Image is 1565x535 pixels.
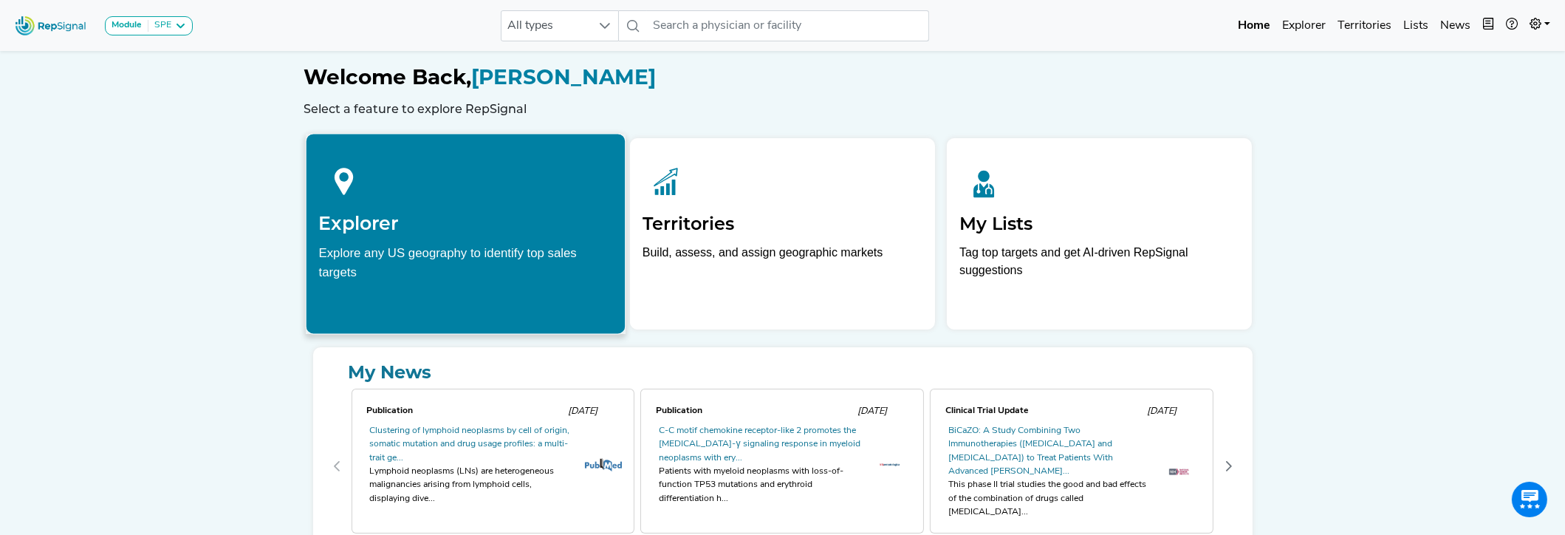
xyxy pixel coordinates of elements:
[1276,11,1332,41] a: Explorer
[304,64,472,89] span: Welcome Back,
[304,102,1261,116] h6: Select a feature to explore RepSignal
[643,244,922,287] p: Build, assess, and assign geographic markets
[1217,454,1241,478] button: Next Page
[630,138,935,330] a: TerritoriesBuild, assess, and assign geographic markets
[1434,11,1476,41] a: News
[370,465,572,505] div: Lymphoid neoplasms (LNs) are heterogeneous malignancies arising from lymphoid cells, displaying d...
[105,16,193,35] button: ModuleSPE
[1147,406,1177,416] span: [DATE]
[367,406,414,415] span: Publication
[304,65,1261,90] h1: [PERSON_NAME]
[318,212,612,234] h2: Explorer
[643,214,922,235] h2: Territories
[659,426,860,463] a: C-C motif chemokine receptor-like 2 promotes the [MEDICAL_DATA]-γ signaling response in myeloid n...
[959,244,1239,287] p: Tag top targets and get AI-driven RepSignal suggestions
[659,465,861,505] div: Patients with myeloid neoplasms with loss-of-function TP53 mutations and erythroid differentiatio...
[948,478,1151,519] div: This phase II trial studies the good and bad effects of the combination of drugs called [MEDICAL_...
[325,359,1241,386] a: My News
[1232,11,1276,41] a: Home
[857,406,887,416] span: [DATE]
[1332,11,1397,41] a: Territories
[959,214,1239,235] h2: My Lists
[880,463,900,467] img: OIP._mTKVcHljqFxR23oZ0czXgHaBS
[1476,11,1500,41] button: Intel Book
[647,10,929,41] input: Search a physician or facility
[945,406,1029,415] span: Clinical Trial Update
[318,244,612,281] div: Explore any US geography to identify top sales targets
[656,406,702,415] span: Publication
[148,20,171,32] div: SPE
[112,21,142,30] strong: Module
[947,138,1252,330] a: My ListsTag top targets and get AI-driven RepSignal suggestions
[501,11,590,41] span: All types
[585,458,622,471] img: pubmed_logo.fab3c44c.png
[370,426,570,463] a: Clustering of lymphoid neoplasms by cell of origin, somatic mutation and drug usage profiles: a m...
[1397,11,1434,41] a: Lists
[1169,466,1189,477] img: OIP._T50ph8a7GY7fRHTyWllbwHaEF
[305,133,626,334] a: ExplorerExplore any US geography to identify top sales targets
[948,426,1113,476] a: BiCaZO: A Study Combining Two Immunotherapies ([MEDICAL_DATA] and [MEDICAL_DATA]) to Treat Patien...
[568,406,597,416] span: [DATE]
